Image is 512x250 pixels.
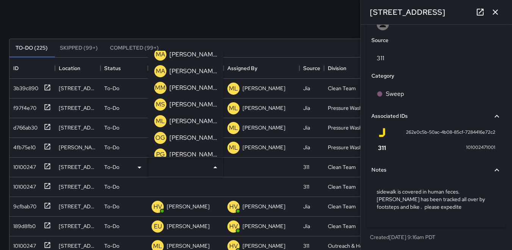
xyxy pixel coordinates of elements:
[303,163,309,171] div: 311
[10,160,36,171] div: 10100247
[154,222,162,231] p: EU
[167,242,210,250] p: [PERSON_NAME]
[169,83,217,92] p: [PERSON_NAME]
[299,58,324,79] div: Source
[229,202,238,211] p: HV
[229,123,238,133] p: ML
[328,84,356,92] div: Clean Team
[328,183,356,191] div: Clean Team
[155,133,165,142] p: OG
[224,58,299,79] div: Assigned By
[243,222,285,230] p: [PERSON_NAME]
[104,39,165,57] button: Completed (99+)
[54,39,104,57] button: Skipped (99+)
[169,67,217,76] p: [PERSON_NAME]
[155,83,166,92] p: MM
[156,67,165,76] p: MA
[9,39,54,57] button: To-Do (225)
[59,242,97,250] div: 1337 Mission Street
[303,124,310,131] div: Jia
[328,203,356,210] div: Clean Team
[104,163,119,171] p: To-Do
[303,144,310,151] div: Jia
[104,58,121,79] div: Status
[169,133,217,142] p: [PERSON_NAME]
[328,124,368,131] div: Pressure Washing
[153,202,162,211] p: HV
[156,150,165,159] p: PG
[243,203,285,210] p: [PERSON_NAME]
[10,219,36,230] div: 189d8fb0
[59,203,97,210] div: 1035 Market Street
[167,203,210,210] p: [PERSON_NAME]
[59,104,97,112] div: 1131 Mission Street
[303,242,309,250] div: 311
[10,121,38,131] div: d766ab30
[210,162,221,173] button: Close
[148,58,224,79] div: Assigned To
[104,84,119,92] p: To-Do
[59,84,97,92] div: 1149 Mission Street
[59,183,97,191] div: 1075 Market Street
[9,58,55,79] div: ID
[243,242,285,250] p: [PERSON_NAME]
[10,81,38,92] div: 3b39c890
[59,222,97,230] div: 12 6th Street
[328,242,368,250] div: Outreach & Hospitality
[303,104,310,112] div: Jia
[167,222,210,230] p: [PERSON_NAME]
[328,58,346,79] div: Division
[324,58,371,79] div: Division
[13,58,19,79] div: ID
[104,203,119,210] p: To-Do
[156,100,165,109] p: MS
[303,84,310,92] div: Jia
[243,104,285,112] p: [PERSON_NAME]
[229,84,238,93] p: ML
[10,239,36,250] div: 10100247
[227,58,257,79] div: Assigned By
[303,203,310,210] div: Jia
[229,222,238,231] p: HV
[156,117,165,126] p: ML
[10,101,36,112] div: f97f4e70
[169,150,217,159] p: [PERSON_NAME]
[328,222,356,230] div: Clean Team
[303,58,320,79] div: Source
[10,200,36,210] div: 9cfbab70
[328,104,368,112] div: Pressure Washing
[169,117,217,126] p: [PERSON_NAME]
[104,144,119,151] p: To-Do
[156,50,165,59] p: MA
[229,104,238,113] p: ML
[104,104,119,112] p: To-Do
[59,144,97,151] div: Julia Street
[243,144,285,151] p: [PERSON_NAME]
[55,58,100,79] div: Location
[59,163,97,171] div: 998 Folsom Street
[328,163,356,171] div: Clean Team
[243,84,285,92] p: [PERSON_NAME]
[169,50,217,59] p: [PERSON_NAME]
[104,242,119,250] p: To-Do
[303,222,310,230] div: Jia
[229,143,238,152] p: ML
[59,58,80,79] div: Location
[104,222,119,230] p: To-Do
[104,124,119,131] p: To-Do
[10,141,36,151] div: 4fb75e10
[303,183,309,191] div: 311
[243,124,285,131] p: [PERSON_NAME]
[169,100,217,109] p: [PERSON_NAME]
[10,180,36,191] div: 10100247
[328,144,368,151] div: Pressure Washing
[100,58,148,79] div: Status
[104,183,119,191] p: To-Do
[59,124,97,131] div: 1120 Mission Street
